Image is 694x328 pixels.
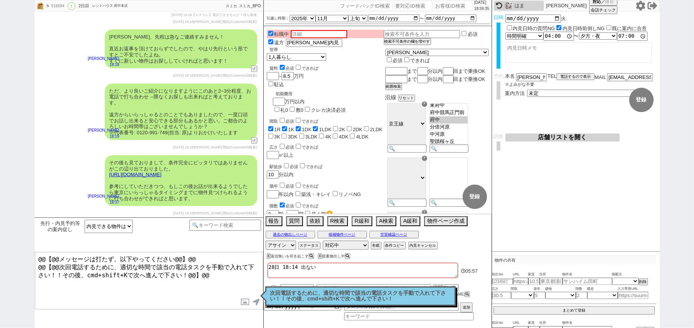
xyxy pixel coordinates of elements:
label: リノベNG [339,191,361,197]
label: できれば [294,184,319,188]
input: 要対応ID検索 [394,1,433,10]
input: 検索不可条件を入力 [384,30,460,38]
span: 広さ [492,286,511,292]
span: 構造 [587,286,618,292]
p: [PERSON_NAME] [88,56,119,62]
button: リセット [398,95,415,101]
p: [PERSON_NAME] [88,127,119,133]
option: 府中競馬正門前 [430,109,468,116]
button: 物件ページ作成 [424,216,468,226]
input: できれば [296,65,301,70]
input: 🔍キーワード検索 [189,220,261,231]
input: キーワード [344,312,474,320]
button: 検索不可条件の欄を増やす [384,38,431,45]
label: できれば [294,145,319,150]
span: [DATE] 18:18 [173,145,194,149]
label: 築浅・キレイ [301,191,331,197]
div: 年以内 [267,182,384,198]
div: ㎡以上 [267,143,384,159]
input: https://suumo.jp/chintai/jnc_000022489271 [618,292,648,299]
label: 必須 [468,31,478,37]
label: 内見日時前倒しNG [563,26,605,31]
button: 店舗リストを開く [505,133,620,141]
button: 削除 [639,278,648,285]
button: テンプレ [442,284,459,291]
label: 4LDK [356,134,369,140]
span: [PERSON_NAME] 開始(CustomerID検索) [194,74,257,77]
input: できれば [404,57,409,62]
span: 築年 [534,286,545,292]
span: 会話チェック [591,7,616,13]
span: 間取 [511,286,534,292]
label: できれば [294,119,319,124]
label: 引越し時期： [267,15,290,21]
button: A緩和 [400,216,420,226]
div: 階~ 階 [267,210,384,218]
input: 🔍 [430,145,468,153]
label: 2DK [353,127,362,132]
span: 物件名 [563,272,612,278]
div: 広さ [270,143,384,150]
p: [PERSON_NAME] [546,3,587,9]
button: 範囲検索 [385,83,402,90]
span: 必須 [286,66,294,71]
span: 【エスカレ】電話できませんか？待ち最速 [192,13,257,17]
label: 駐込 [274,82,284,87]
div: ! [67,2,75,10]
button: R緩和 [352,216,372,226]
input: できれば [296,118,301,123]
button: まとめて登録 [494,306,655,315]
span: [DATE] 18:18 [173,74,194,77]
button: X [318,253,322,259]
label: 礼0 [280,107,288,113]
span: スミカ_BPO [239,4,261,8]
label: 最上階 [311,211,333,217]
label: 1K [288,127,294,132]
span: [PERSON_NAME] 開始(CustomerID検索) [194,211,257,215]
button: 登録 [463,185,487,209]
input: https://suumo.jp/chintai/jnc_000022489271 [513,278,528,285]
span: 必須 [290,164,298,169]
span: 必須 [286,145,294,150]
button: 報告 [266,216,282,226]
label: できれば [294,66,319,71]
button: 更新 [433,284,442,291]
span: 回まで乗換OK [454,68,486,74]
span: [DATE] 18:18 [173,20,194,24]
span: 本名 [505,73,515,81]
p: 18:19 [88,133,119,140]
label: 2LDK [370,127,383,132]
span: 必須 [286,184,294,188]
label: 内見日時の質問NG [513,26,555,31]
div: 〜 [505,32,658,41]
label: 既に案内に合意 [612,26,647,31]
label: 4K [325,134,331,140]
span: 火 [561,16,566,21]
div: 初期費用 [276,91,346,97]
div: まで 分以内 [385,75,489,83]
input: 東京都港区海岸３ [540,278,563,285]
div: その後も見ておりまして、条件完全にピッタリではありませんがこの辺り出ておりました。 参考にしていただきつつ、もしこの後お話が出来るようでしたら東京にいらっしゃるタイミングまでに物件見つけられるよ... [105,155,257,206]
span: URL [513,272,528,278]
span: 住所 [540,272,563,278]
input: サンハイム田町 [563,278,612,285]
span: 家賃 [528,272,540,278]
div: ☓ [422,156,427,161]
div: 間取 [270,117,384,124]
span: 家賃 [528,320,540,326]
span: [DATE] 18:18 [173,211,194,215]
button: ステータス [298,242,321,249]
a: [URL][DOMAIN_NAME] [109,172,162,177]
input: 1234567 [492,279,513,285]
input: 2 [576,292,587,299]
span: URL [513,320,528,326]
div: 提案物出し中 [318,254,352,258]
span: 予約 [494,73,503,79]
label: 〜 [420,16,424,21]
button: A検索 [376,216,396,226]
input: お客様ID検索 [434,1,473,10]
button: 電話するので表示 [556,73,595,80]
div: ☓ [422,210,427,215]
button: 質問 [286,216,303,226]
input: 30.5 [492,292,511,299]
